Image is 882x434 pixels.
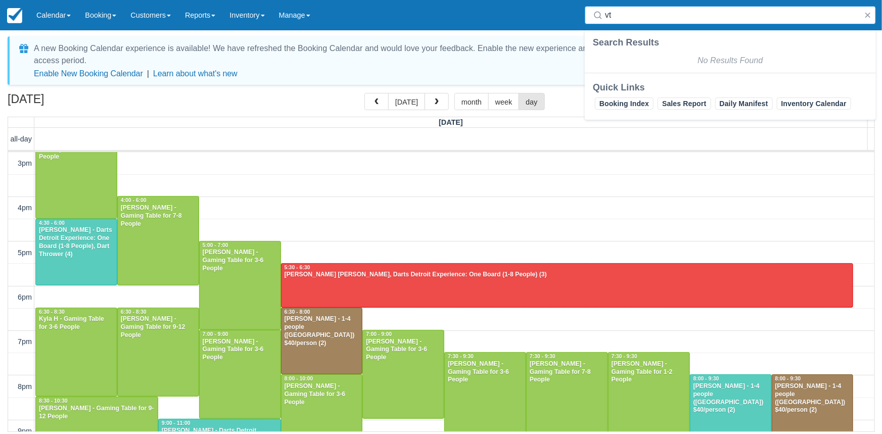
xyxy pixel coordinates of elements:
div: [PERSON_NAME] - 1-4 people ([GEOGRAPHIC_DATA]) $40/person (2) [693,382,769,415]
span: 8:30 - 10:30 [39,398,68,404]
div: [PERSON_NAME] - Darts Detroit Experience: One Board (1-8 People), Dart Thrower (4) [38,226,114,259]
span: 9:00 - 11:00 [162,420,191,426]
span: 7:00 - 9:00 [366,331,392,337]
a: Booking Index [595,98,654,110]
div: [PERSON_NAME] - Gaming Table for 1-2 People [611,360,687,384]
span: 7pm [18,337,32,346]
span: 5pm [18,249,32,257]
div: [PERSON_NAME] - Gaming Table for 3-6 People [202,249,278,273]
button: [DATE] [388,93,425,110]
div: [PERSON_NAME] - 1-4 people ([GEOGRAPHIC_DATA]) $40/person (2) [284,315,360,348]
span: 6:30 - 8:00 [285,309,310,315]
div: [PERSON_NAME] - 1-4 people ([GEOGRAPHIC_DATA]) $40/person (2) [775,382,851,415]
a: 5:00 - 7:00[PERSON_NAME] - Gaming Table for 3-6 People [199,241,281,330]
span: 5:00 - 7:00 [203,243,228,248]
span: 6:30 - 8:30 [121,309,147,315]
span: 8:00 - 9:30 [693,376,719,381]
h2: [DATE] [8,93,135,112]
span: 8:00 - 10:00 [285,376,313,381]
input: Search ( / ) [605,6,860,24]
div: [PERSON_NAME] - Gaming Table for 9-12 People [120,315,196,340]
div: Kyla H - Gaming Table for 3-6 People [38,315,114,331]
div: A new Booking Calendar experience is available! We have refreshed the Booking Calendar and would ... [34,42,862,67]
a: 6:30 - 8:30Kyla H - Gaming Table for 3-6 People [35,308,117,397]
div: [PERSON_NAME] - Gaming Table for 7-8 People [529,360,605,384]
span: 7:30 - 9:30 [448,354,474,359]
em: No Results Found [698,56,763,65]
button: day [519,93,544,110]
button: week [488,93,520,110]
span: 7:00 - 9:00 [203,331,228,337]
a: Inventory Calendar [777,98,851,110]
img: checkfront-main-nav-mini-logo.png [7,8,22,23]
a: 4:30 - 6:00[PERSON_NAME] - Darts Detroit Experience: One Board (1-8 People), Dart Thrower (4) [35,219,117,285]
span: 8pm [18,382,32,391]
div: [PERSON_NAME] [PERSON_NAME], Darts Detroit Experience: One Board (1-8 People) (3) [284,271,851,279]
div: [PERSON_NAME] - Gaming Table for 3-6 People [447,360,523,384]
div: [PERSON_NAME] - Gaming Table for 3-6 People [202,338,278,362]
a: 7:00 - 9:00[PERSON_NAME] - Gaming Table for 3-6 People [362,330,444,419]
div: [PERSON_NAME] - Gaming Table for 3-6 People [284,382,360,407]
div: Search Results [593,36,868,49]
span: 6:30 - 8:30 [39,309,65,315]
span: 4:30 - 6:00 [39,220,65,226]
a: Learn about what's new [153,69,238,78]
span: all-day [11,135,32,143]
a: Sales Report [658,98,711,110]
a: 6:30 - 8:30[PERSON_NAME] - Gaming Table for 9-12 People [117,308,199,397]
span: [DATE] [439,118,463,126]
span: 8:00 - 9:30 [775,376,801,381]
a: [PERSON_NAME] - Gaming Table for 3-6 People [35,129,117,218]
span: 4pm [18,204,32,212]
span: 3pm [18,159,32,167]
a: 7:00 - 9:00[PERSON_NAME] - Gaming Table for 3-6 People [199,330,281,419]
div: [PERSON_NAME] - Gaming Table for 7-8 People [120,204,196,228]
a: 5:30 - 6:30[PERSON_NAME] [PERSON_NAME], Darts Detroit Experience: One Board (1-8 People) (3) [281,263,854,308]
button: Enable New Booking Calendar [34,69,143,79]
span: 7:30 - 9:30 [530,354,555,359]
a: Daily Manifest [715,98,773,110]
div: [PERSON_NAME] - Gaming Table for 3-6 People [365,338,441,362]
span: 7:30 - 9:30 [612,354,637,359]
div: Quick Links [593,81,868,93]
button: month [454,93,489,110]
div: [PERSON_NAME] - Gaming Table for 9-12 People [38,405,155,421]
a: 4:00 - 6:00[PERSON_NAME] - Gaming Table for 7-8 People [117,196,199,285]
span: 5:30 - 6:30 [285,265,310,270]
span: 4:00 - 6:00 [121,198,147,203]
a: 6:30 - 8:00[PERSON_NAME] - 1-4 people ([GEOGRAPHIC_DATA]) $40/person (2) [281,308,363,374]
span: 6pm [18,293,32,301]
span: | [147,69,149,78]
